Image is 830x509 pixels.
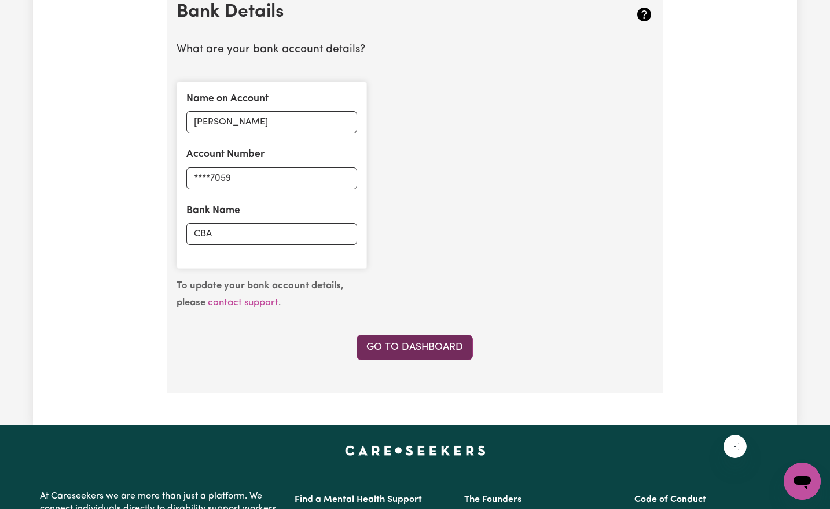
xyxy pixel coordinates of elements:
h2: Bank Details [177,1,574,23]
a: Code of Conduct [634,495,706,504]
iframe: Close message [724,435,747,458]
iframe: Button to launch messaging window [784,463,821,500]
a: Careseekers home page [345,446,486,455]
a: contact support [208,298,278,307]
a: Go to Dashboard [357,335,473,360]
label: Name on Account [186,91,269,107]
input: Holly Peers [186,111,357,133]
input: e.g. 000123456 [186,167,357,189]
a: The Founders [464,495,521,504]
b: To update your bank account details, please [177,281,344,307]
label: Account Number [186,147,265,162]
span: Need any help? [7,8,70,17]
p: What are your bank account details? [177,42,653,58]
label: Bank Name [186,203,240,218]
small: . [177,281,344,307]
